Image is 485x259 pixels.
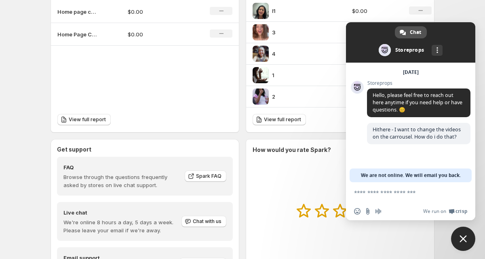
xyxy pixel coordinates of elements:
span: Hithere - I want to change the videos on the carrousel. How do i do that? [373,126,461,140]
h3: How would you rate Spark? [253,146,331,154]
p: $0.00 [128,30,185,38]
a: We run onCrisp [423,208,467,215]
h4: Live chat [63,208,181,217]
p: Home page carousel [57,8,98,16]
span: View full report [264,116,301,123]
img: 4 [253,46,269,62]
span: Spark FAQ [196,173,221,179]
a: View full report [57,114,111,125]
p: l1 [272,7,333,15]
p: Home Page Carrousel [57,30,98,38]
span: We are not online. We will email you back. [361,168,461,182]
img: 2 [253,88,269,105]
span: Chat [410,26,421,38]
p: 3 [272,28,333,36]
span: Hello, please feel free to reach out here anytime if you need help or have questions. 😊 [373,92,462,113]
button: Chat with us [181,216,226,227]
span: View full report [69,116,106,123]
span: We run on [423,208,446,215]
a: Spark FAQ [185,171,226,182]
div: Chat [395,26,427,38]
p: Browse through the questions frequently asked by stores on live chat support. [63,173,179,189]
img: 3 [253,24,269,40]
p: We're online 8 hours a day, 5 days a week. Please leave your email if we're away. [63,218,181,234]
span: Insert an emoji [354,208,361,215]
span: Chat with us [193,218,221,225]
h3: Get support [57,145,91,154]
p: 2 [272,93,333,101]
p: 1 [272,71,333,79]
a: View full report [253,114,306,125]
div: Close chat [451,227,475,251]
span: Send a file [365,208,371,215]
span: Crisp [455,208,467,215]
textarea: Compose your message... [354,189,449,196]
img: l1 [253,3,269,19]
p: 4 [272,50,333,58]
div: [DATE] [403,70,419,75]
img: 1 [253,67,269,83]
h4: FAQ [63,163,179,171]
p: $0.00 [128,8,185,16]
p: $0.00 [352,7,400,15]
span: Storeprops [367,80,470,86]
div: More channels [432,45,443,56]
span: Audio message [375,208,382,215]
